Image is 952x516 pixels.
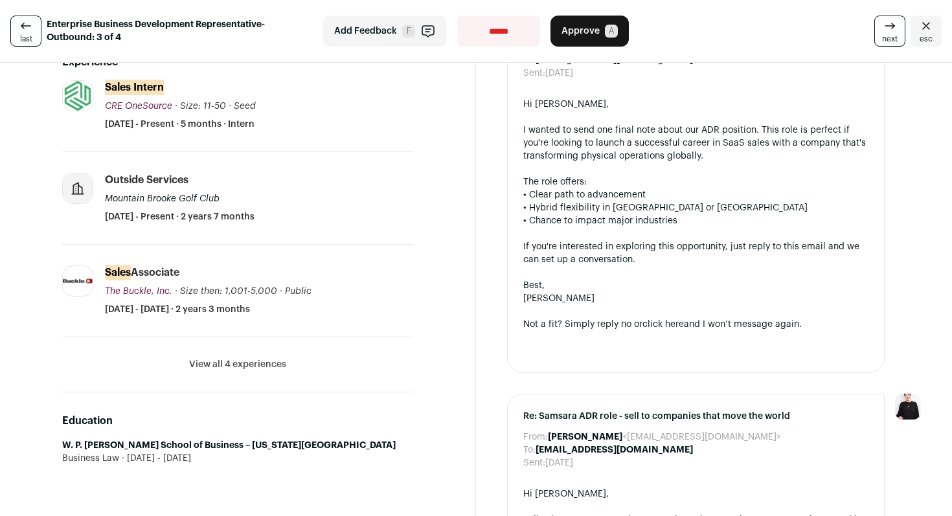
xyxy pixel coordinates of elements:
div: Hi [PERSON_NAME], [523,98,868,111]
div: Outside Services [105,173,188,187]
img: 399219e8cff0e4abbcff71198883ad9900eb81e0564c5fc28d55b5b1cee22c01.jpg [63,81,93,111]
span: · [229,100,231,113]
span: [DATE] - Present · 2 years 7 months [105,210,255,223]
span: Approve [561,25,600,38]
button: View all 4 experiences [189,358,286,371]
div: Business Law [62,452,413,465]
div: Associate [105,265,179,280]
span: · Size then: 1,001-5,000 [175,287,277,296]
b: [PERSON_NAME] [548,432,622,442]
span: [DATE] - [DATE] · 2 years 3 months [105,303,250,316]
span: Public [285,287,312,296]
img: company-logo-placeholder-414d4e2ec0e2ddebbe968bf319fdfe5acfe0c9b87f798d344e800bc9a89632a0.png [63,174,93,203]
span: A [605,25,618,38]
mark: Sales Intern [105,80,164,95]
div: • Chance to impact major industries [523,214,868,227]
span: The Buckle, Inc. [105,287,172,296]
span: · Size: 11-50 [175,102,226,111]
span: Mountain Brooke Golf Club [105,194,220,203]
span: Re: Samsara ADR role - sell to companies that move the world [523,410,868,423]
span: CRE OneSource [105,102,172,111]
div: • Clear path to advancement [523,188,868,201]
dt: Sent: [523,67,545,80]
div: Best, [523,279,868,292]
dt: From: [523,431,548,443]
dt: Sent: [523,456,545,469]
div: • Hybrid flexibility in [GEOGRAPHIC_DATA] or [GEOGRAPHIC_DATA] [523,201,868,214]
dd: [DATE] [545,456,573,469]
strong: Enterprise Business Development Representative- Outbound: 3 of 4 [47,18,314,44]
a: click here [642,320,684,329]
dd: <[EMAIL_ADDRESS][DOMAIN_NAME]> [548,431,781,443]
span: last [20,34,32,44]
div: The role offers: [523,175,868,188]
button: Approve A [550,16,629,47]
span: F [402,25,415,38]
span: Add Feedback [334,25,397,38]
a: last [10,16,41,47]
span: esc [920,34,933,44]
strong: W. P. [PERSON_NAME] School of Business – [US_STATE][GEOGRAPHIC_DATA] [62,441,396,450]
b: [EMAIL_ADDRESS][DOMAIN_NAME] [536,445,693,454]
div: I wanted to send one final note about our ADR position. This role is perfect if you're looking to... [523,124,868,163]
span: next [882,34,898,44]
img: 9240684-medium_jpg [895,394,921,420]
div: If you're interested in exploring this opportunity, just reply to this email and we can set up a ... [523,240,868,266]
span: [DATE] - [DATE] [119,452,191,465]
div: Hi [PERSON_NAME], [523,488,868,500]
span: · [280,285,282,298]
a: next [874,16,905,47]
mark: Sales [105,265,131,280]
h2: Education [62,413,413,429]
a: Close [911,16,942,47]
div: Not a fit? Simply reply no or and I won’t message again. [523,318,868,331]
img: c41de810d3c35919a84879c0d8b7d0a52a29409ea40ba9622c7037790a94429d.jpg [63,278,93,284]
div: [PERSON_NAME] [523,292,868,305]
span: Seed [234,102,256,111]
dd: [DATE] [545,67,573,80]
dt: To: [523,443,536,456]
span: [DATE] - Present · 5 months · Intern [105,118,255,131]
button: Add Feedback F [323,16,447,47]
